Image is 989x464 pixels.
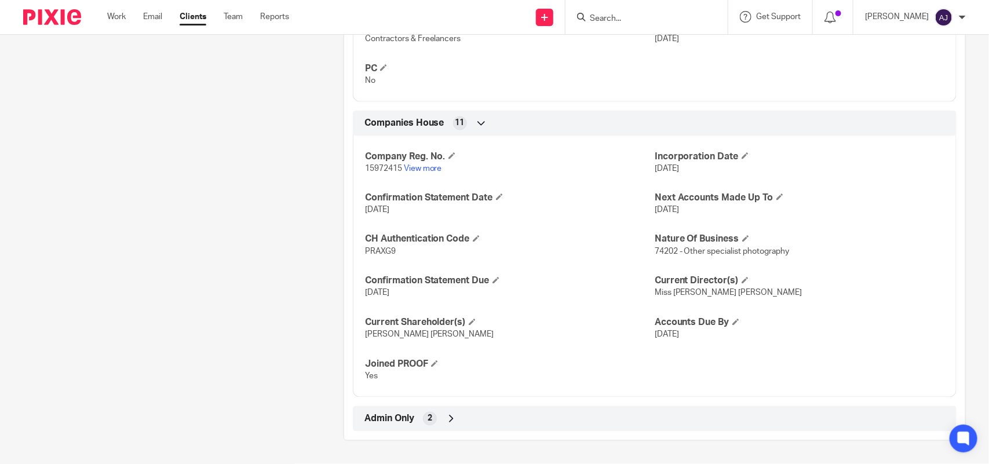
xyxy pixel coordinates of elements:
[589,14,693,24] input: Search
[365,206,389,214] span: [DATE]
[365,289,389,297] span: [DATE]
[935,8,953,27] img: svg%3E
[655,206,679,214] span: [DATE]
[655,192,944,204] h4: Next Accounts Made Up To
[365,63,655,75] h4: PC
[655,151,944,163] h4: Incorporation Date
[655,275,944,287] h4: Current Director(s)
[404,165,442,173] a: View more
[143,11,162,23] a: Email
[365,317,655,329] h4: Current Shareholder(s)
[180,11,206,23] a: Clients
[655,233,944,246] h4: Nature Of Business
[365,35,461,43] span: Contractors & Freelancers
[655,165,679,173] span: [DATE]
[756,13,801,21] span: Get Support
[655,331,679,339] span: [DATE]
[655,317,944,329] h4: Accounts Due By
[365,76,375,85] span: No
[260,11,289,23] a: Reports
[655,289,802,297] span: Miss [PERSON_NAME] [PERSON_NAME]
[365,192,655,204] h4: Confirmation Statement Date
[365,165,402,173] span: 15972415
[365,275,655,287] h4: Confirmation Statement Due
[364,117,444,129] span: Companies House
[365,151,655,163] h4: Company Reg. No.
[428,413,432,425] span: 2
[455,117,465,129] span: 11
[365,372,378,381] span: Yes
[364,413,414,425] span: Admin Only
[655,35,679,43] span: [DATE]
[365,359,655,371] h4: Joined PROOF
[865,11,929,23] p: [PERSON_NAME]
[107,11,126,23] a: Work
[224,11,243,23] a: Team
[365,331,494,339] span: [PERSON_NAME] [PERSON_NAME]
[365,248,396,256] span: PRAXG9
[365,233,655,246] h4: CH Authentication Code
[23,9,81,25] img: Pixie
[655,248,790,256] span: 74202 - Other specialist photography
